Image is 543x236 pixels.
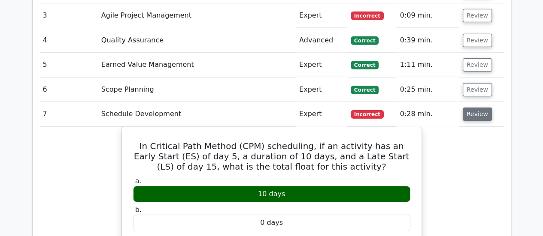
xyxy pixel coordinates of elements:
[133,215,410,231] div: 0 days
[396,102,459,126] td: 0:28 min.
[132,141,411,172] h5: In Critical Path Method (CPM) scheduling, if an activity has an Early Start (ES) of day 5, a dura...
[296,53,347,77] td: Expert
[135,177,142,185] span: a.
[351,86,379,94] span: Correct
[98,53,296,77] td: Earned Value Management
[351,36,379,45] span: Correct
[39,78,98,102] td: 6
[133,186,410,203] div: 10 days
[463,108,492,121] button: Review
[396,78,459,102] td: 0:25 min.
[98,102,296,126] td: Schedule Development
[98,28,296,53] td: Quality Assurance
[351,61,379,69] span: Correct
[39,28,98,53] td: 4
[296,28,347,53] td: Advanced
[39,3,98,28] td: 3
[98,3,296,28] td: Agile Project Management
[463,9,492,22] button: Review
[351,110,384,119] span: Incorrect
[39,102,98,126] td: 7
[463,34,492,47] button: Review
[396,3,459,28] td: 0:09 min.
[396,28,459,53] td: 0:39 min.
[296,78,347,102] td: Expert
[463,58,492,72] button: Review
[351,12,384,20] span: Incorrect
[296,3,347,28] td: Expert
[396,53,459,77] td: 1:11 min.
[98,78,296,102] td: Scope Planning
[39,53,98,77] td: 5
[463,83,492,96] button: Review
[135,206,142,214] span: b.
[296,102,347,126] td: Expert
